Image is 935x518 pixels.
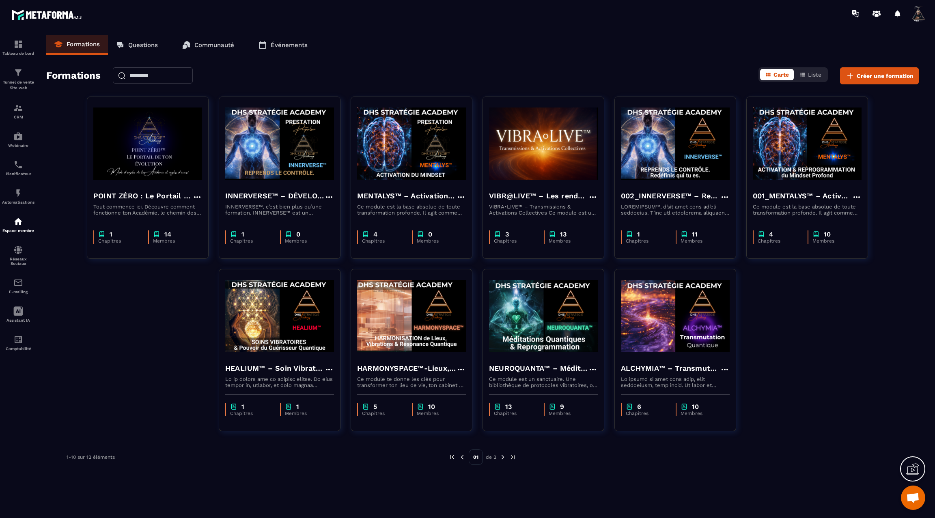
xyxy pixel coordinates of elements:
p: INNERVERSE™, c’est bien plus qu’une formation. INNERVERSE™ est un sanctuaire intérieur. Un rituel... [225,204,334,216]
img: formation [13,103,23,113]
p: Chapitres [494,411,536,416]
img: prev [459,454,466,461]
p: 4 [373,230,377,238]
img: chapter [285,230,292,238]
button: Créer une formation [840,67,919,84]
a: formation-backgroundVIBR@LIVE™ – Les rendez-vous d’intégration vivanteVIBRA•LIVE™ – Transmissions... [483,97,614,269]
p: Événements [271,41,308,49]
img: next [509,454,517,461]
h4: ALCHYMIA™ – Transmutation Quantique [621,363,720,374]
img: chapter [230,230,237,238]
img: automations [13,131,23,141]
a: formation-backgroundMENTALYS™ – Activation du MindsetCe module est la base absolue de toute trans... [351,97,483,269]
p: Membres [549,411,590,416]
img: chapter [362,403,369,411]
h4: 002_INNERVERSE™ – Reprogrammation Quantique & Activation du Soi Réel [621,190,720,202]
a: schedulerschedulerPlanificateur [2,154,34,182]
span: Carte [773,71,789,78]
a: formation-backgroundPOINT ZÉRO : Le Portail de ton évolutionTout commence ici. Découvre comment f... [87,97,219,269]
h4: NEUROQUANTA™ – Méditations Quantiques de Reprogrammation [489,363,588,374]
p: Tableau de bord [2,51,34,56]
p: Espace membre [2,228,34,233]
button: Carte [760,69,794,80]
img: next [499,454,506,461]
h2: Formations [46,67,101,84]
p: 11 [692,230,698,238]
a: accountantaccountantComptabilité [2,329,34,357]
img: formation-background [489,275,598,357]
p: Chapitres [758,238,799,244]
img: chapter [285,403,292,411]
p: Chapitres [626,411,668,416]
h4: 001_MENTALYS™ – Activation & Reprogrammation du Mindset Profond [753,190,852,202]
img: logo [11,7,84,22]
img: chapter [626,230,633,238]
p: 14 [164,230,171,238]
a: automationsautomationsEspace membre [2,211,34,239]
p: VIBRA•LIVE™ – Transmissions & Activations Collectives Ce module est un espace vivant. [PERSON_NAM... [489,204,598,216]
img: chapter [549,403,556,411]
a: formationformationTunnel de vente Site web [2,62,34,97]
p: 0 [296,230,300,238]
img: formation [13,39,23,49]
img: chapter [812,230,820,238]
p: 1 [637,230,640,238]
img: automations [13,188,23,198]
img: chapter [494,230,501,238]
p: Chapitres [362,411,404,416]
p: 0 [428,230,432,238]
p: 10 [824,230,831,238]
a: Événements [250,35,316,55]
img: chapter [549,230,556,238]
h4: POINT ZÉRO : Le Portail de ton évolution [93,190,192,202]
p: 3 [505,230,509,238]
a: emailemailE-mailing [2,272,34,300]
img: prev [448,454,456,461]
p: Comptabilité [2,346,34,351]
h4: HEALIUM™ – Soin Vibratoire & Pouvoir du Guérisseur Quantique [225,363,324,374]
a: formationformationCRM [2,97,34,125]
img: social-network [13,245,23,255]
p: Chapitres [494,238,536,244]
p: Automatisations [2,200,34,204]
p: Chapitres [230,238,272,244]
p: 1-10 sur 12 éléments [67,454,115,460]
div: Ouvrir le chat [901,486,925,510]
p: Membres [549,238,590,244]
img: automations [13,217,23,226]
a: formation-backgroundNEUROQUANTA™ – Méditations Quantiques de ReprogrammationCe module est un sanc... [483,269,614,441]
img: formation-background [93,103,202,184]
h4: VIBR@LIVE™ – Les rendez-vous d’intégration vivante [489,190,588,202]
img: chapter [417,403,424,411]
img: formation [13,68,23,77]
p: 1 [296,403,299,411]
p: 10 [428,403,435,411]
p: 10 [692,403,699,411]
img: formation-background [621,275,730,357]
img: chapter [626,403,633,411]
p: Membres [417,238,458,244]
p: Membres [812,238,853,244]
img: chapter [681,403,688,411]
a: Formations [46,35,108,55]
p: 13 [560,230,567,238]
p: Assistant IA [2,318,34,322]
p: 1 [241,230,244,238]
img: chapter [417,230,424,238]
p: Chapitres [626,238,668,244]
a: Assistant IA [2,300,34,329]
p: CRM [2,115,34,119]
p: Réseaux Sociaux [2,257,34,266]
p: 01 [469,449,483,465]
img: formation-background [753,103,862,184]
p: Ce module te donne les clés pour transformer ton lieu de vie, ton cabinet ou ton entreprise en un... [357,376,466,388]
a: formation-background002_INNERVERSE™ – Reprogrammation Quantique & Activation du Soi RéelLOREMIPSU... [614,97,746,269]
p: Questions [128,41,158,49]
span: Liste [808,71,821,78]
img: chapter [758,230,765,238]
img: chapter [230,403,237,411]
img: formation-background [357,275,466,357]
img: email [13,278,23,288]
a: formation-backgroundHEALIUM™ – Soin Vibratoire & Pouvoir du Guérisseur QuantiqueLo ip dolors ame ... [219,269,351,441]
p: 5 [373,403,377,411]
